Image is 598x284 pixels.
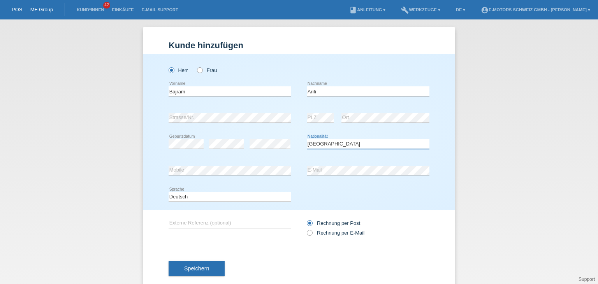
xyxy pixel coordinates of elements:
a: DE ▾ [452,7,469,12]
a: bookAnleitung ▾ [345,7,389,12]
label: Herr [169,67,188,73]
a: Support [579,277,595,282]
a: Kund*innen [73,7,108,12]
label: Frau [197,67,217,73]
i: book [349,6,357,14]
label: Rechnung per Post [307,220,360,226]
span: 42 [103,2,110,9]
a: E-Mail Support [138,7,182,12]
input: Rechnung per Post [307,220,312,230]
button: Speichern [169,261,225,276]
i: build [401,6,409,14]
a: buildWerkzeuge ▾ [397,7,444,12]
input: Rechnung per E-Mail [307,230,312,240]
input: Herr [169,67,174,72]
span: Speichern [184,265,209,272]
h1: Kunde hinzufügen [169,40,429,50]
a: account_circleE-Motors Schweiz GmbH - [PERSON_NAME] ▾ [477,7,594,12]
a: POS — MF Group [12,7,53,12]
label: Rechnung per E-Mail [307,230,364,236]
i: account_circle [481,6,489,14]
a: Einkäufe [108,7,137,12]
input: Frau [197,67,202,72]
